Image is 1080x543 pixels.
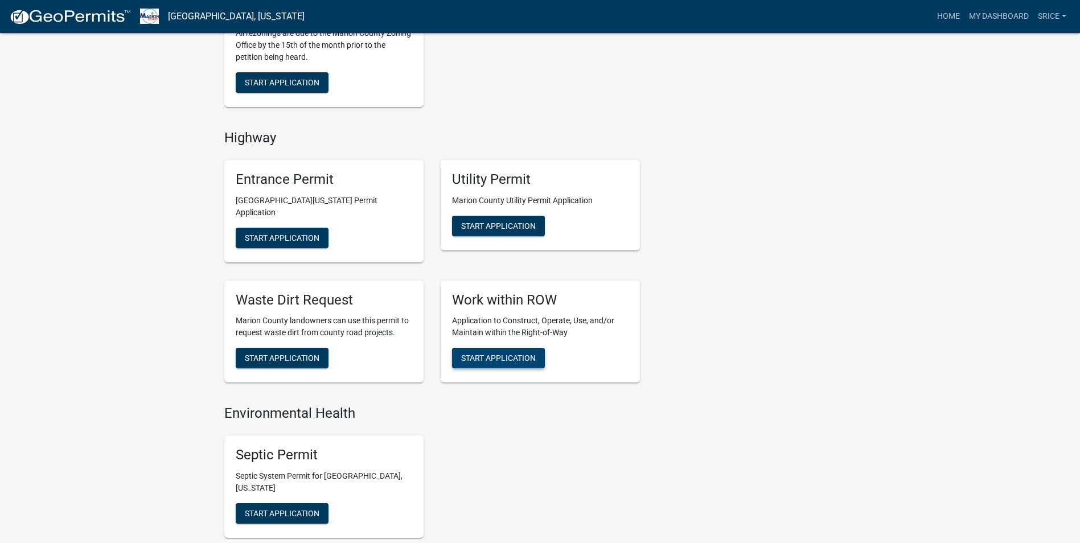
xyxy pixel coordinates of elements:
[452,348,545,368] button: Start Application
[236,470,412,494] p: Septic System Permit for [GEOGRAPHIC_DATA], [US_STATE]
[236,228,328,248] button: Start Application
[236,27,412,63] p: All rezonings are due to the Marion County Zoning Office by the 15th of the month prior to the pe...
[461,221,536,230] span: Start Application
[452,315,629,339] p: Application to Construct, Operate, Use, and/or Maintain within the Right-of-Way
[245,353,319,363] span: Start Application
[933,6,964,27] a: Home
[236,195,412,219] p: [GEOGRAPHIC_DATA][US_STATE] Permit Application
[245,78,319,87] span: Start Application
[236,447,412,463] h5: Septic Permit
[236,348,328,368] button: Start Application
[236,315,412,339] p: Marion County landowners can use this permit to request waste dirt from county road projects.
[236,503,328,524] button: Start Application
[452,171,629,188] h5: Utility Permit
[236,72,328,93] button: Start Application
[964,6,1033,27] a: My Dashboard
[140,9,159,24] img: Marion County, Iowa
[224,130,640,146] h4: Highway
[452,216,545,236] button: Start Application
[1033,6,1071,27] a: srice
[168,7,305,26] a: [GEOGRAPHIC_DATA], [US_STATE]
[245,233,319,242] span: Start Application
[452,195,629,207] p: Marion County Utility Permit Application
[461,353,536,363] span: Start Application
[452,292,629,308] h5: Work within ROW
[236,292,412,308] h5: Waste Dirt Request
[245,509,319,518] span: Start Application
[224,405,640,422] h4: Environmental Health
[236,171,412,188] h5: Entrance Permit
